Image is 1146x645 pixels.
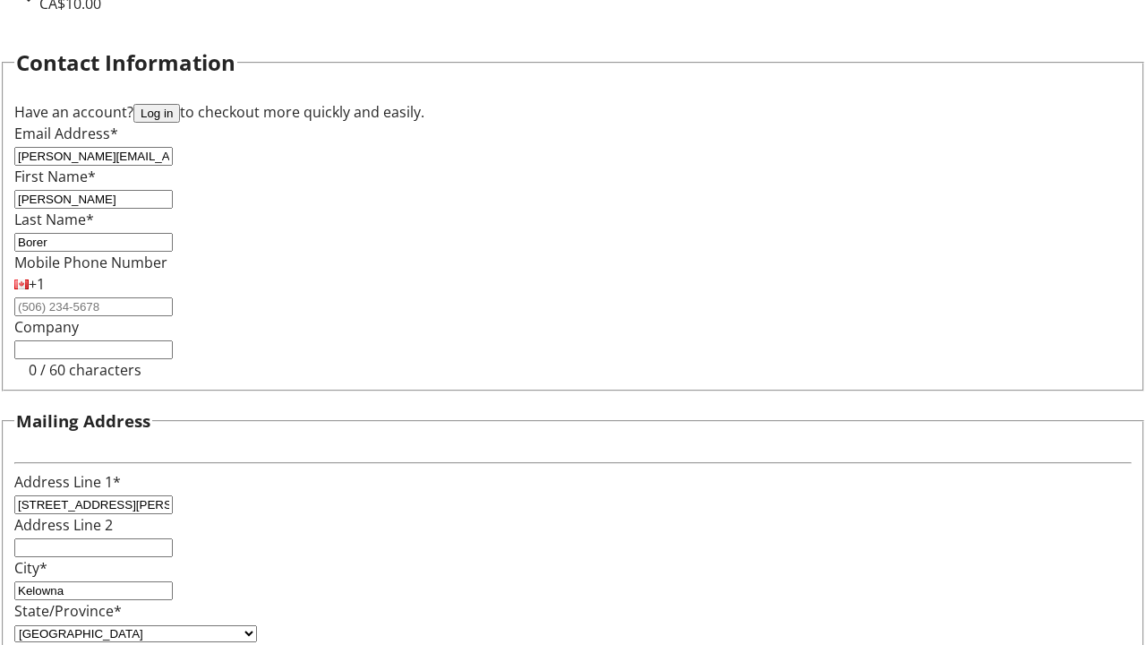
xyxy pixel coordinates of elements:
label: State/Province* [14,601,122,621]
label: First Name* [14,167,96,186]
button: Log in [133,104,180,123]
label: Email Address* [14,124,118,143]
input: Address [14,495,173,514]
label: City* [14,558,47,578]
label: Company [14,317,79,337]
label: Address Line 2 [14,515,113,535]
tr-character-limit: 0 / 60 characters [29,360,141,380]
label: Address Line 1* [14,472,121,492]
label: Last Name* [14,210,94,229]
input: City [14,581,173,600]
h2: Contact Information [16,47,235,79]
label: Mobile Phone Number [14,253,167,272]
div: Have an account? to checkout more quickly and easily. [14,101,1132,123]
h3: Mailing Address [16,408,150,434]
input: (506) 234-5678 [14,297,173,316]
